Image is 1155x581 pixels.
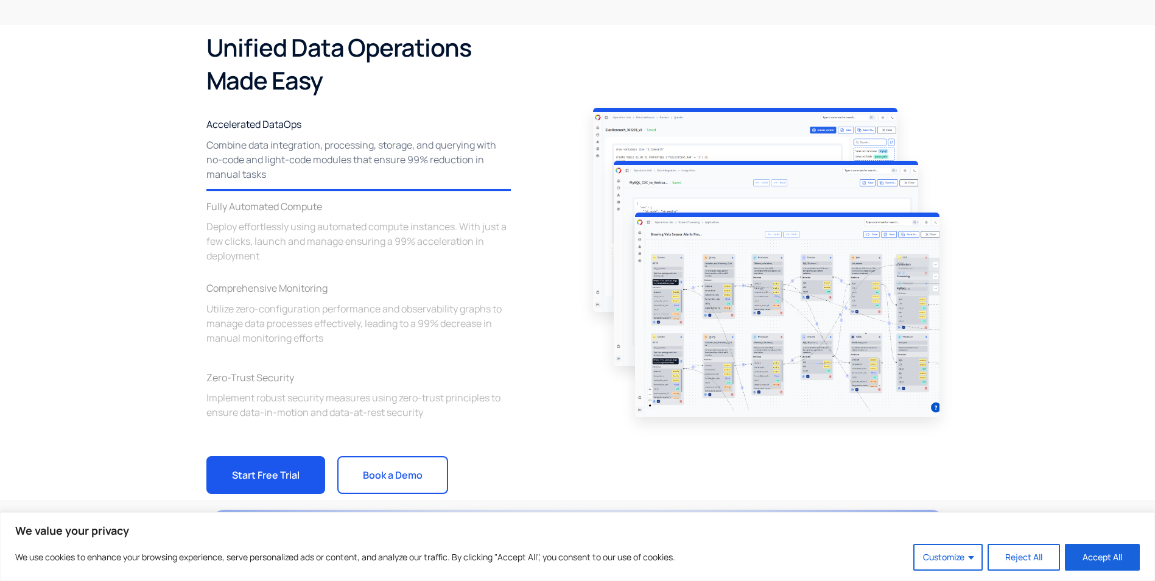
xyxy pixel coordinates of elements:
span: Deploy effortlessly using automated compute instances. With just a few clicks, launch and manage ... [206,219,511,263]
span: Implement robust security measures using zero-trust principles to ensure data-in-motion and data-... [206,390,511,420]
a: Start Free Trial [206,456,325,494]
span: Zero-Trust Security [206,371,294,384]
span: Comprehensive Monitoring [206,281,328,295]
span: Accelerated DataOps [206,118,301,131]
span: Book a Demo [363,470,423,480]
h2: Unified Data Operations Made Easy [206,31,511,97]
p: We value your privacy [15,523,1140,538]
iframe: Chat Widget [952,449,1155,581]
span: Combine data integration, processing, storage, and querying with no-code and light-code modules t... [206,138,511,181]
button: Customize [913,544,983,571]
span: Utilize zero-configuration performance and observability graphs to manage data processes effectiv... [206,301,511,345]
p: We use cookies to enhance your browsing experience, serve personalized ads or content, and analyz... [15,550,675,565]
a: Book a Demo [337,456,448,494]
div: Sohbet Aracı [952,449,1155,581]
span: Fully Automated Compute [206,200,322,213]
span: Start Free Trial [232,470,300,480]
